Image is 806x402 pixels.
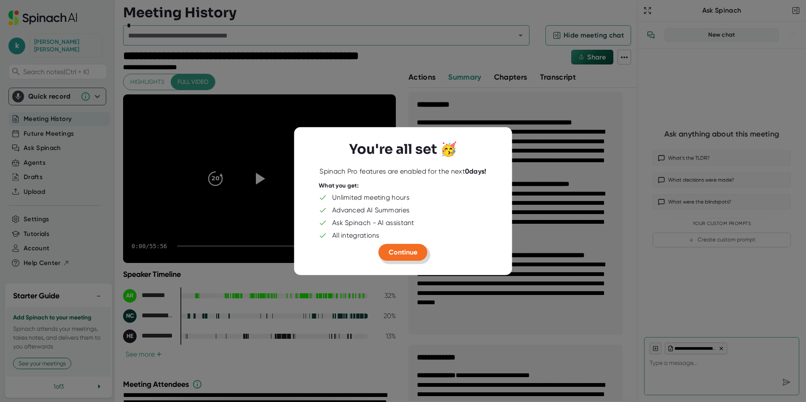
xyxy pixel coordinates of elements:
div: Unlimited meeting hours [332,193,409,202]
button: Continue [379,244,427,261]
b: 0 days! [465,167,486,175]
div: Advanced AI Summaries [332,206,409,214]
div: All integrations [332,231,379,240]
h3: You're all set 🥳 [349,141,457,157]
div: Ask Spinach - AI assistant [332,219,414,227]
span: Continue [389,248,417,256]
div: Spinach Pro features are enabled for the next [320,167,486,175]
div: What you get: [319,182,359,189]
